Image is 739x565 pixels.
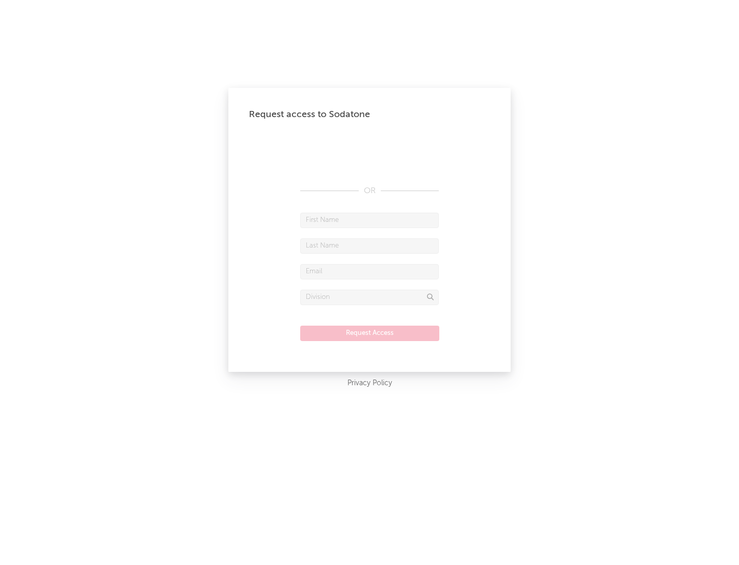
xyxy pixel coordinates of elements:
button: Request Access [300,326,439,341]
input: First Name [300,213,439,228]
input: Division [300,290,439,305]
input: Last Name [300,238,439,254]
div: Request access to Sodatone [249,108,490,121]
div: OR [300,185,439,197]
a: Privacy Policy [347,377,392,390]
input: Email [300,264,439,279]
